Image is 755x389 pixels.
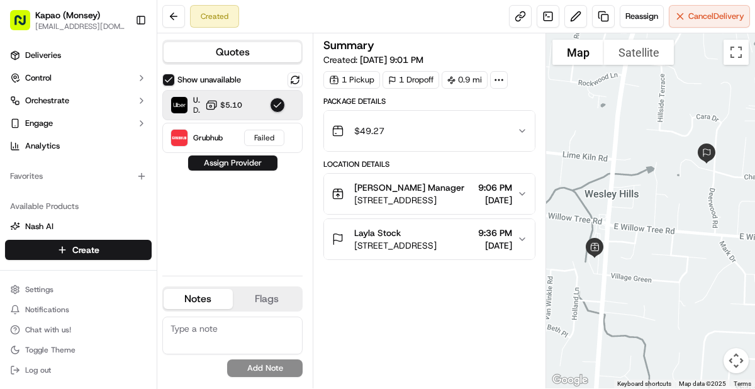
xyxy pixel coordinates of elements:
[679,380,726,387] span: Map data ©2025
[5,196,152,217] div: Available Products
[25,325,71,335] span: Chat with us!
[13,13,38,38] img: Nash
[13,121,35,144] img: 1736555255976-a54dd68f-1ca7-489b-9aae-adbdc363a1c4
[5,113,152,133] button: Engage
[5,341,152,359] button: Toggle Theme
[25,345,75,355] span: Toggle Theme
[5,136,152,156] a: Analytics
[171,130,187,146] img: Grubhub
[5,91,152,111] button: Orchestrate
[220,100,242,110] span: $5.10
[354,227,401,239] span: Layla Stock
[5,301,152,319] button: Notifications
[25,285,53,295] span: Settings
[688,11,744,22] span: Cancel Delivery
[549,372,591,388] img: Google
[604,40,674,65] button: Show satellite imagery
[323,159,535,169] div: Location Details
[193,105,200,115] span: Dropoff ETA 31 minutes
[25,72,52,84] span: Control
[478,239,512,252] span: [DATE]
[25,305,69,315] span: Notifications
[724,40,749,65] button: Toggle fullscreen view
[35,9,100,21] button: Kapao (Monsey)
[324,111,535,151] button: $49.27
[8,178,101,201] a: 📗Knowledge Base
[5,5,130,35] button: Kapao (Monsey)[EMAIL_ADDRESS][DOMAIN_NAME]
[25,183,96,196] span: Knowledge Base
[478,194,512,206] span: [DATE]
[549,372,591,388] a: Open this area in Google Maps (opens a new window)
[25,118,53,129] span: Engage
[354,125,384,137] span: $49.27
[478,227,512,239] span: 9:36 PM
[5,321,152,339] button: Chat with us!
[164,42,301,62] button: Quotes
[5,240,152,260] button: Create
[106,184,116,194] div: 💻
[620,5,664,28] button: Reassign
[323,40,374,51] h3: Summary
[72,244,99,256] span: Create
[324,219,535,259] button: Layla Stock[STREET_ADDRESS]9:36 PM[DATE]
[177,74,241,86] label: Show unavailable
[101,178,207,201] a: 💻API Documentation
[25,140,60,152] span: Analytics
[625,11,658,22] span: Reassign
[5,361,152,379] button: Log out
[188,155,277,171] button: Assign Provider
[164,289,233,309] button: Notes
[383,71,439,89] div: 1 Dropoff
[354,239,437,252] span: [STREET_ADDRESS]
[5,281,152,298] button: Settings
[354,194,464,206] span: [STREET_ADDRESS]
[125,214,152,223] span: Pylon
[244,130,284,146] div: Failed
[5,68,152,88] button: Control
[5,217,152,237] button: Nash AI
[354,181,464,194] span: [PERSON_NAME] Manager
[442,71,488,89] div: 0.9 mi
[25,50,61,61] span: Deliveries
[89,213,152,223] a: Powered byPylon
[119,183,202,196] span: API Documentation
[5,166,152,186] div: Favorites
[13,51,229,71] p: Welcome 👋
[25,221,53,232] span: Nash AI
[43,121,206,133] div: Start new chat
[35,21,125,31] button: [EMAIL_ADDRESS][DOMAIN_NAME]
[205,99,242,111] button: $5.10
[324,174,535,214] button: [PERSON_NAME] Manager[STREET_ADDRESS]9:06 PM[DATE]
[5,45,152,65] a: Deliveries
[10,221,147,232] a: Nash AI
[734,380,751,387] a: Terms (opens in new tab)
[13,184,23,194] div: 📗
[552,40,604,65] button: Show street map
[233,289,302,309] button: Flags
[193,133,223,143] span: Grubhub
[171,97,187,113] img: Uber
[323,71,380,89] div: 1 Pickup
[669,5,750,28] button: CancelDelivery
[323,96,535,106] div: Package Details
[478,181,512,194] span: 9:06 PM
[323,54,423,66] span: Created:
[724,348,749,373] button: Map camera controls
[25,95,69,106] span: Orchestrate
[43,133,159,144] div: We're available if you need us!
[360,54,423,65] span: [DATE] 9:01 PM
[33,82,226,95] input: Got a question? Start typing here...
[214,125,229,140] button: Start new chat
[25,365,51,375] span: Log out
[617,380,671,388] button: Keyboard shortcuts
[193,95,200,105] span: Uber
